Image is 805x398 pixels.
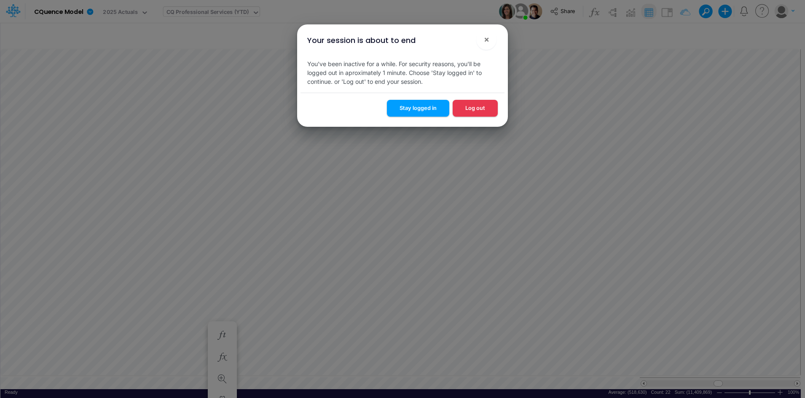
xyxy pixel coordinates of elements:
[301,53,504,93] div: You've been inactive for a while. For security reasons, you'll be logged out in aproximately 1 mi...
[453,100,498,116] button: Log out
[476,29,496,50] button: Close
[387,100,449,116] button: Stay logged in
[484,34,489,44] span: ×
[307,35,416,46] div: Your session is about to end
